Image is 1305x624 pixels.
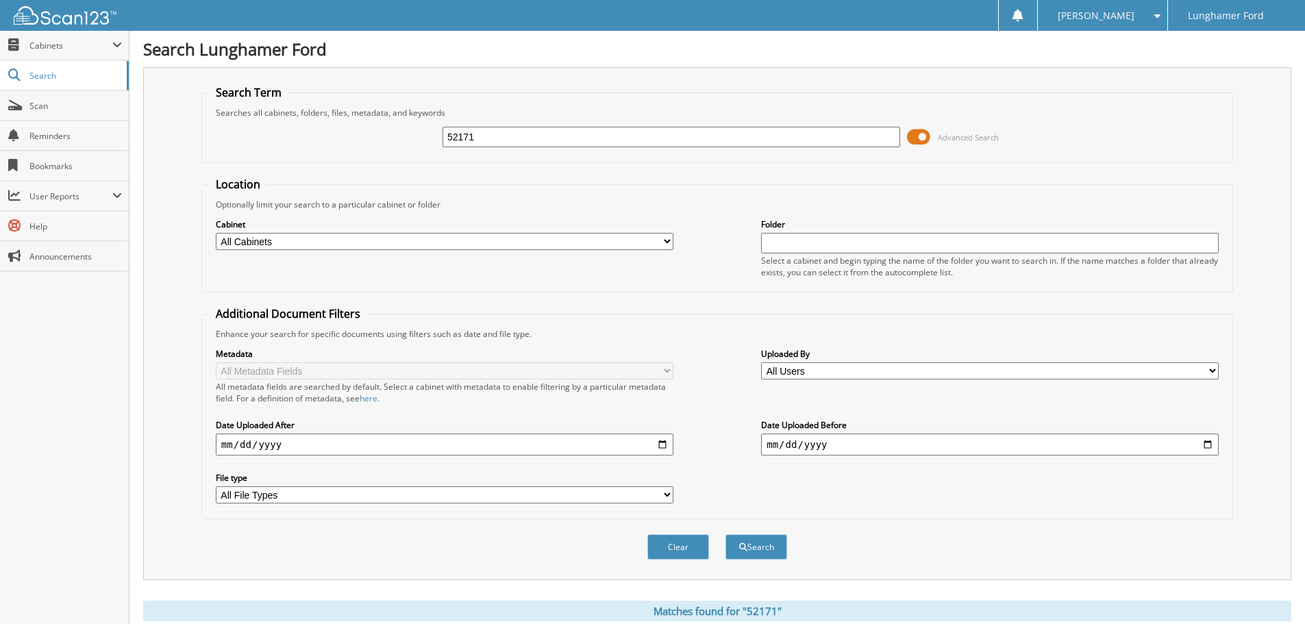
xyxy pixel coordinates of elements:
[360,392,377,404] a: here
[209,199,1226,210] div: Optionally limit your search to a particular cabinet or folder
[29,160,122,172] span: Bookmarks
[14,6,116,25] img: scan123-logo-white.svg
[761,419,1219,431] label: Date Uploaded Before
[29,70,120,82] span: Search
[209,306,367,321] legend: Additional Document Filters
[209,107,1226,118] div: Searches all cabinets, folders, files, metadata, and keywords
[761,434,1219,455] input: end
[29,251,122,262] span: Announcements
[29,40,112,51] span: Cabinets
[29,221,122,232] span: Help
[938,132,999,142] span: Advanced Search
[216,419,673,431] label: Date Uploaded After
[209,85,288,100] legend: Search Term
[761,348,1219,360] label: Uploaded By
[29,190,112,202] span: User Reports
[647,534,709,560] button: Clear
[1058,12,1134,20] span: [PERSON_NAME]
[216,219,673,230] label: Cabinet
[216,381,673,404] div: All metadata fields are searched by default. Select a cabinet with metadata to enable filtering b...
[216,348,673,360] label: Metadata
[1188,12,1264,20] span: Lunghamer Ford
[143,38,1291,60] h1: Search Lunghamer Ford
[725,534,787,560] button: Search
[761,219,1219,230] label: Folder
[209,328,1226,340] div: Enhance your search for specific documents using filters such as date and file type.
[216,472,673,484] label: File type
[209,177,267,192] legend: Location
[29,100,122,112] span: Scan
[216,434,673,455] input: start
[143,601,1291,621] div: Matches found for "52171"
[29,130,122,142] span: Reminders
[761,255,1219,278] div: Select a cabinet and begin typing the name of the folder you want to search in. If the name match...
